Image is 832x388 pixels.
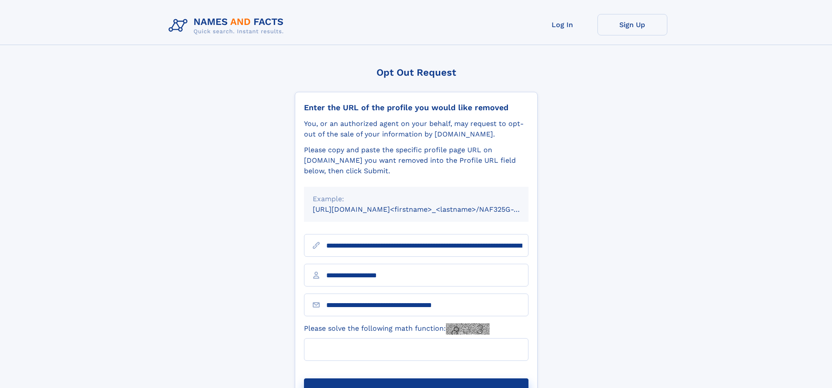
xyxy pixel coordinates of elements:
[295,67,538,78] div: Opt Out Request
[304,103,528,112] div: Enter the URL of the profile you would like removed
[304,145,528,176] div: Please copy and paste the specific profile page URL on [DOMAIN_NAME] you want removed into the Pr...
[597,14,667,35] a: Sign Up
[165,14,291,38] img: Logo Names and Facts
[528,14,597,35] a: Log In
[304,119,528,140] div: You, or an authorized agent on your behalf, may request to opt-out of the sale of your informatio...
[304,323,490,335] label: Please solve the following math function:
[313,194,520,204] div: Example:
[313,205,545,213] small: [URL][DOMAIN_NAME]<firstname>_<lastname>/NAF325G-xxxxxxxx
